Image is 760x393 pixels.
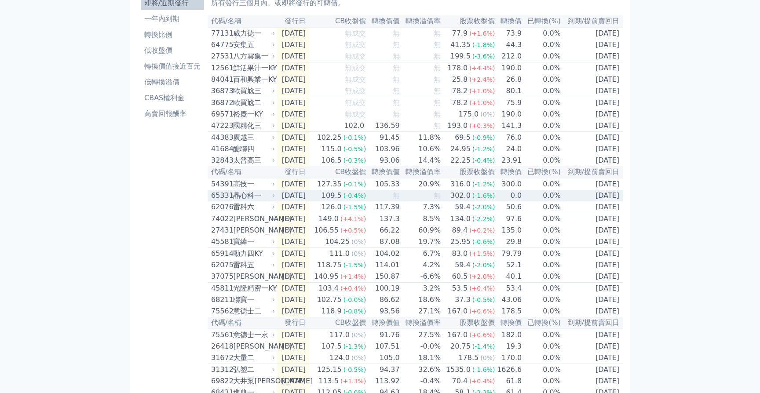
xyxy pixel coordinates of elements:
div: 八方雲集一 [233,51,273,62]
td: 0.0% [522,213,561,225]
td: 0.0% [522,248,561,260]
td: [DATE] [277,283,309,295]
th: CB收盤價 [309,166,366,178]
td: [DATE] [561,39,623,51]
div: 77131 [211,28,231,39]
td: [DATE] [277,190,309,201]
span: (+0.3%) [469,122,495,129]
td: 53.4 [495,283,522,295]
td: [DATE] [561,201,623,213]
div: 歐買尬三 [233,86,273,96]
td: [DATE] [561,259,623,271]
td: 26.8 [495,74,522,85]
td: 0.0% [522,283,561,295]
div: 199.5 [449,51,472,62]
td: 104.02 [366,248,400,260]
a: 低收盤價 [141,44,204,58]
span: (-0.5%) [343,146,366,153]
td: 0.0% [522,120,561,132]
div: 國精化三 [233,120,273,131]
span: (-1.5%) [343,262,366,269]
div: 41.35 [449,40,472,50]
div: 68211 [211,295,231,305]
div: 安集五 [233,40,273,50]
div: 雷科五 [233,260,273,270]
td: 75.9 [495,97,522,109]
td: 300.0 [495,178,522,190]
div: 12561 [211,63,231,73]
th: 代碼/名稱 [208,15,277,27]
div: 45811 [211,283,231,294]
div: 126.0 [320,202,343,212]
td: 60.9% [400,225,441,236]
a: 轉換比例 [141,28,204,42]
span: (-3.6%) [472,53,495,60]
td: 190.0 [495,109,522,120]
div: 36872 [211,98,231,108]
div: 24.95 [449,144,472,154]
a: 一年內到期 [141,12,204,26]
span: (+4.1%) [340,215,366,222]
td: 0.0% [522,271,561,283]
td: [DATE] [277,120,309,132]
td: 7.3% [400,201,441,213]
td: 14.4% [400,155,441,166]
td: [DATE] [561,236,623,248]
span: 無 [434,121,441,130]
td: 23.91 [495,155,522,166]
span: (-2.0%) [472,204,495,211]
td: 0.0% [522,190,561,201]
span: 無 [434,191,441,200]
td: [DATE] [561,155,623,166]
span: 無成交 [345,29,366,37]
td: [DATE] [277,294,309,306]
div: 118.75 [315,260,343,270]
span: (-2.0%) [472,262,495,269]
span: (-1.2%) [472,146,495,153]
div: 聯寶一 [233,295,273,305]
div: 69571 [211,109,231,120]
a: 轉換價值接近百元 [141,59,204,73]
td: [DATE] [561,74,623,85]
th: 發行日 [277,166,309,178]
th: 發行日 [277,15,309,27]
span: 無成交 [345,110,366,118]
td: 52.1 [495,259,522,271]
td: 66.22 [366,225,400,236]
td: 0.0% [522,132,561,144]
td: 105.33 [366,178,400,190]
span: (+1.4%) [340,273,366,280]
div: 102.75 [315,295,343,305]
span: (+1.5%) [469,250,495,257]
div: 45581 [211,237,231,247]
a: CBAS權利金 [141,91,204,105]
div: 62076 [211,202,231,212]
td: [DATE] [277,109,309,120]
td: 0.0% [522,109,561,120]
div: 寶緯一 [233,237,273,247]
li: 低收盤價 [141,45,204,56]
div: 53.5 [450,283,470,294]
td: [DATE] [561,109,623,120]
div: 302.0 [449,190,472,201]
span: (+0.4%) [469,285,495,292]
div: 太普高三 [233,155,273,166]
div: 百和興業一KY [233,74,273,85]
div: 149.0 [317,214,340,224]
td: [DATE] [561,62,623,74]
span: (-1.2%) [472,181,495,188]
div: 65914 [211,248,231,259]
span: 無 [434,52,441,60]
span: 無 [434,98,441,107]
th: 股票收盤價 [441,15,495,27]
td: [DATE] [277,74,309,85]
span: (+2.0%) [469,273,495,280]
span: 無 [393,29,400,37]
div: 鮮活果汁一KY [233,63,273,73]
div: 74022 [211,214,231,224]
div: 27531 [211,51,231,62]
td: [DATE] [561,120,623,132]
div: 41684 [211,144,231,154]
div: 37075 [211,271,231,282]
span: (-1.5%) [343,204,366,211]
